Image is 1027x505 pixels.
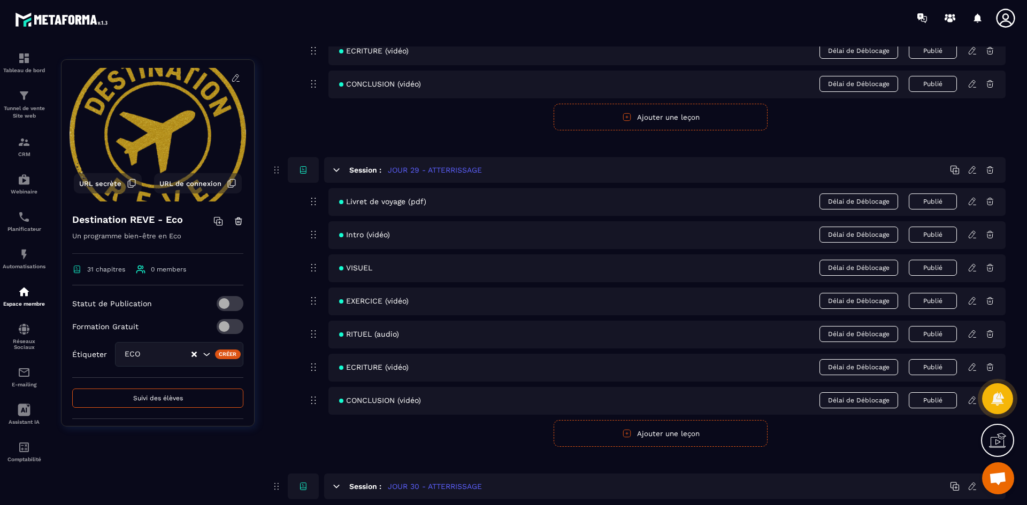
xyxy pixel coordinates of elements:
button: Publié [909,76,957,92]
div: Search for option [115,342,243,367]
p: Tableau de bord [3,67,45,73]
span: Délai de Déblocage [819,193,898,209]
a: accountantaccountantComptabilité [3,433,45,470]
h6: Session : [349,482,381,491]
a: formationformationTableau de bord [3,44,45,81]
p: Assistant IA [3,419,45,425]
button: Ajouter une leçon [554,104,768,130]
a: schedulerschedulerPlanificateur [3,203,45,240]
img: background [70,68,246,201]
span: ECRITURE (vidéo) [339,46,409,55]
span: URL secrète [79,180,121,188]
p: Étiqueter [72,350,107,359]
span: Délai de Déblocage [819,392,898,408]
span: Délai de Déblocage [819,227,898,243]
span: URL de connexion [159,180,221,188]
button: URL de connexion [154,173,242,193]
div: Créer [215,349,241,359]
button: Suivi des élèves [72,389,243,408]
button: Publié [909,43,957,59]
img: automations [18,248,30,261]
h5: JOUR 29 - ATTERRISSAGE [388,165,482,175]
a: automationsautomationsEspace membre [3,277,45,315]
span: Livret de voyage (pdf) [339,197,426,206]
a: emailemailE-mailing [3,358,45,395]
p: Webinaire [3,189,45,195]
button: URL secrète [74,173,142,193]
span: Délai de Déblocage [819,260,898,276]
h4: Destination REVE - Eco [72,212,183,227]
button: Publié [909,193,957,209]
span: Délai de Déblocage [819,43,898,59]
span: ECRITURE (vidéo) [339,363,409,371]
img: social-network [18,323,30,336]
span: CONCLUSION (vidéo) [339,396,421,405]
p: Réseaux Sociaux [3,338,45,350]
img: email [18,366,30,379]
h6: Session : [349,166,381,174]
a: social-networksocial-networkRéseaux Sociaux [3,315,45,358]
span: EXERCICE (vidéo) [339,297,409,305]
span: VISUEL [339,263,372,272]
button: Clear Selected [191,351,197,359]
span: Délai de Déblocage [819,326,898,342]
p: Espace membre [3,301,45,307]
button: Publié [909,359,957,375]
img: formation [18,136,30,149]
div: Ouvrir le chat [982,462,1014,494]
span: ECO [122,348,159,360]
p: Statut de Publication [72,299,152,308]
span: RITUEL (audio) [339,330,399,338]
a: automationsautomationsAutomatisations [3,240,45,277]
span: 0 members [151,266,186,273]
button: Publié [909,260,957,276]
span: Intro (vidéo) [339,230,390,239]
img: automations [18,173,30,186]
span: Délai de Déblocage [819,293,898,309]
img: formation [18,89,30,102]
a: Assistant IA [3,395,45,433]
img: formation [18,52,30,65]
button: Publié [909,392,957,408]
img: scheduler [18,211,30,223]
button: Ajouter une leçon [554,420,768,447]
img: accountant [18,441,30,454]
span: Délai de Déblocage [819,76,898,92]
a: formationformationTunnel de vente Site web [3,81,45,128]
button: Publié [909,326,957,342]
p: Formation Gratuit [72,322,139,331]
span: CONCLUSION (vidéo) [339,80,421,88]
a: automationsautomationsWebinaire [3,165,45,203]
h5: JOUR 30 - ATTERRISSAGE [388,481,482,492]
p: Tunnel de vente Site web [3,105,45,120]
a: formationformationCRM [3,128,45,165]
span: Suivi des élèves [133,394,183,402]
input: Search for option [159,348,190,360]
p: Comptabilité [3,456,45,462]
p: CRM [3,151,45,157]
img: logo [15,10,111,29]
button: Publié [909,293,957,309]
span: Délai de Déblocage [819,359,898,375]
p: Automatisations [3,263,45,269]
p: E-mailing [3,382,45,387]
p: Un programme bien-être en Eco [72,230,243,254]
img: automations [18,285,30,298]
p: Planificateur [3,226,45,232]
span: 31 chapitres [87,266,125,273]
button: Publié [909,227,957,243]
